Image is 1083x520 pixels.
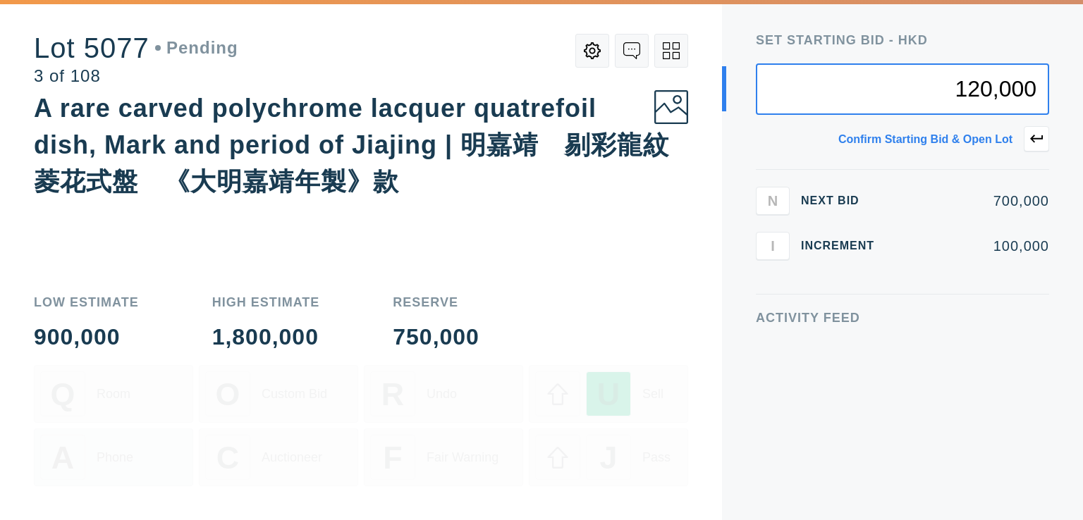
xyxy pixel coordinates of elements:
[393,326,479,348] div: 750,000
[393,296,479,309] div: Reserve
[34,326,139,348] div: 900,000
[34,296,139,309] div: Low Estimate
[771,237,775,254] span: I
[212,326,320,348] div: 1,800,000
[756,34,1049,47] div: Set Starting bid - HKD
[34,68,238,85] div: 3 of 108
[801,195,886,206] div: Next Bid
[34,94,669,196] div: A rare carved polychrome lacquer quatrefoil dish, Mark and period of Jiajing | 明嘉靖 剔彩龍紋菱花式盤 《大明嘉靖...
[801,240,886,252] div: Increment
[756,311,1049,324] div: Activity Feed
[756,232,790,260] button: I
[155,39,238,56] div: Pending
[768,192,778,209] span: N
[897,239,1049,253] div: 100,000
[212,296,320,309] div: High Estimate
[838,134,1012,145] div: Confirm starting bid & open lot
[756,187,790,215] button: N
[897,194,1049,208] div: 700,000
[34,34,238,62] div: Lot 5077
